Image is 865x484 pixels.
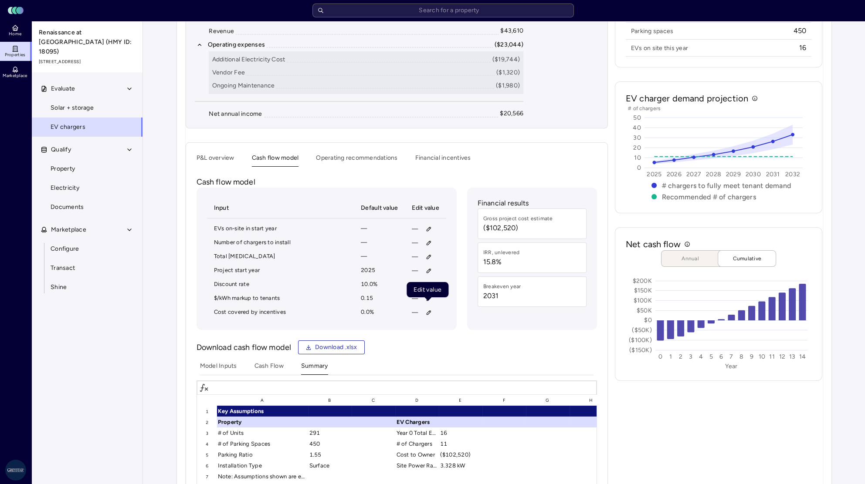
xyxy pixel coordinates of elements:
a: Electricity [31,178,143,198]
div: 4 [197,438,217,449]
div: 5 [197,449,217,460]
img: Greystar AS [5,460,26,481]
span: Properties [5,52,26,57]
div: Net annual income [209,109,262,119]
text: ($150K) [629,346,652,354]
span: Transact [51,263,75,273]
div: IRR, unlevered [483,248,520,257]
button: Summary [301,361,328,375]
text: 30 [633,134,641,141]
div: 450 [308,438,352,449]
span: Cumulative [725,254,769,263]
p: Cash flow model [197,176,597,188]
span: Property [51,164,75,174]
span: — [412,294,418,303]
a: Property [31,159,143,178]
p: Download cash flow model [197,342,292,353]
div: Parking Ratio [217,449,308,460]
button: Marketplace [32,220,143,239]
div: D [395,395,439,406]
text: 2030 [746,171,761,178]
a: Download .xlsx [298,340,365,354]
div: Year 0 Total EVs [395,427,439,438]
span: 16 [799,43,807,53]
div: Installation Type [217,460,308,471]
th: Edit value [405,198,446,218]
text: 13 [789,353,796,360]
div: C [352,395,395,406]
button: Model Inputs [200,361,237,375]
text: 4 [699,353,703,360]
span: Solar + storage [51,103,94,113]
td: 0.15 [354,292,405,306]
text: 2 [679,353,682,360]
button: P&L overview [197,153,234,167]
div: Property [217,417,308,427]
td: Number of chargers to install [207,236,354,250]
text: 5 [709,353,713,360]
div: 1 [197,406,217,417]
span: — [412,224,418,234]
text: $100K [633,297,651,304]
button: Operating expenses($23,044) [195,40,524,50]
div: A [217,395,308,406]
td: 10.0% [354,278,405,292]
span: — [412,308,418,317]
td: — [354,222,405,236]
div: 3.328 kW [439,460,482,471]
div: Ongoing Maintenance [212,81,275,91]
input: Search for a property [312,3,574,17]
span: ($102,520) [483,223,553,233]
text: 11 [769,353,775,360]
text: 14 [799,353,806,360]
span: — [412,238,418,248]
a: Transact [31,259,143,278]
a: EV chargers [31,118,143,137]
div: G [526,395,570,406]
text: 50 [633,114,641,121]
div: 7 [197,471,217,482]
a: Configure [31,239,143,259]
span: Configure [51,244,79,254]
span: [STREET_ADDRESS] [39,58,136,65]
span: — [412,280,418,289]
a: Solar + storage [31,98,143,118]
button: Cash Flow [254,361,284,375]
div: B [308,395,352,406]
div: EV Chargers [395,417,439,427]
div: Cost to Owner [395,449,439,460]
text: $0 [644,316,652,324]
button: Evaluate [32,79,143,98]
text: 2025 [647,171,661,178]
text: 1 [669,353,672,360]
div: 6 [197,460,217,471]
td: Discount rate [207,278,354,292]
span: 15.8% [483,257,520,267]
div: E [439,395,482,406]
text: $150K [634,287,651,294]
span: Marketplace [3,73,27,78]
div: F [482,395,526,406]
td: Total [MEDICAL_DATA] [207,250,354,264]
text: 8 [739,353,743,360]
td: EVs on-site in start year [207,222,354,236]
div: Breakeven year [483,282,521,291]
div: Vendor Fee [212,68,245,77]
text: 2026 [667,171,682,178]
div: Gross project cost estimate [483,214,553,223]
text: 9 [750,353,753,360]
td: Cost covered by incentives [207,306,354,319]
div: ($23,044) [495,40,523,50]
td: 2025 [354,264,405,278]
text: 2028 [706,171,721,178]
text: 3 [689,353,692,360]
div: ($1,980) [496,81,520,91]
span: Marketplace [51,225,86,235]
a: Documents [31,198,143,217]
span: — [412,252,418,262]
text: 40 [633,124,641,131]
text: Recommended # of chargers [661,193,756,201]
button: Qualify [32,140,143,159]
text: 12 [779,353,785,360]
div: Key Assumptions [217,406,308,417]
